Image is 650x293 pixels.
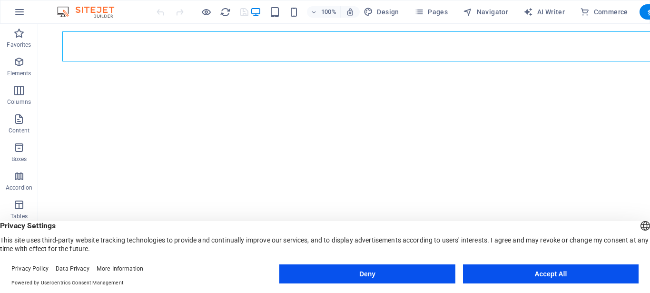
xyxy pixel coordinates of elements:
[9,127,30,134] p: Content
[55,6,126,18] img: Editor Logo
[7,70,31,77] p: Elements
[219,6,231,18] button: reload
[307,6,341,18] button: 100%
[411,4,452,20] button: Pages
[414,7,448,17] span: Pages
[321,6,336,18] h6: 100%
[459,4,512,20] button: Navigator
[520,4,569,20] button: AI Writer
[11,155,27,163] p: Boxes
[523,7,565,17] span: AI Writer
[463,7,508,17] span: Navigator
[576,4,632,20] button: Commerce
[580,7,628,17] span: Commerce
[10,212,28,220] p: Tables
[7,41,31,49] p: Favorites
[200,6,212,18] button: Click here to leave preview mode and continue editing
[7,98,31,106] p: Columns
[360,4,403,20] button: Design
[346,8,355,16] i: On resize automatically adjust zoom level to fit chosen device.
[6,184,32,192] p: Accordion
[360,4,403,20] div: Design (Ctrl+Alt+Y)
[220,7,231,18] i: Reload page
[364,7,399,17] span: Design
